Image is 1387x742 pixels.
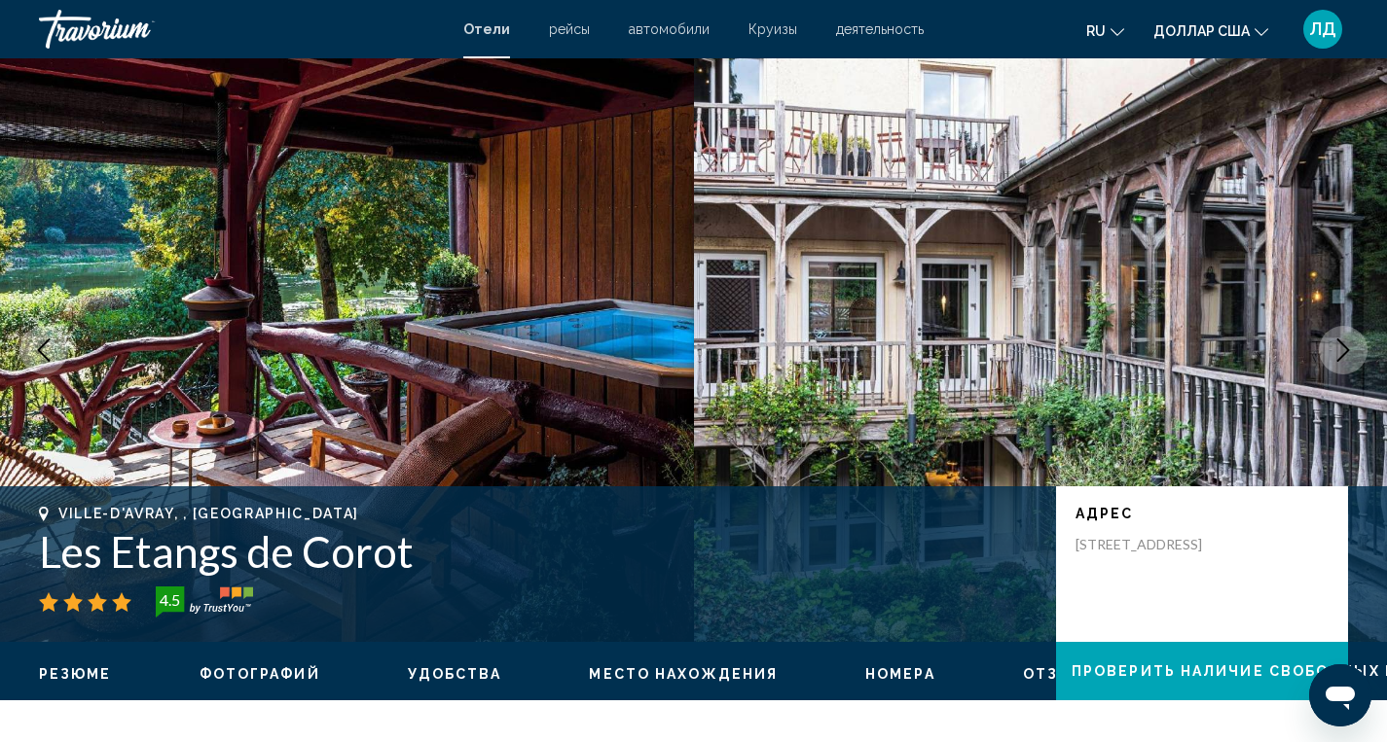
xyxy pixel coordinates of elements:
a: автомобили [629,21,710,37]
button: Изменить язык [1086,17,1124,45]
font: ЛД [1309,18,1336,39]
a: Травориум [39,10,444,49]
font: ru [1086,23,1106,39]
span: Номера [865,666,935,682]
span: Резюме [39,666,112,682]
img: trustyou-badge-hor.svg [156,586,253,618]
span: Удобства [408,666,502,682]
button: Фотографий [200,665,320,683]
button: Next image [1319,326,1368,374]
span: Фотографий [200,666,320,682]
p: [STREET_ADDRESS] [1076,536,1231,553]
iframe: Кнопка запуска окна обмена сообщениями [1309,664,1371,726]
a: рейсы [549,21,590,37]
a: деятельность [836,21,924,37]
span: Ville-D'avray, , [GEOGRAPHIC_DATA] [58,506,359,521]
a: Отели [463,21,510,37]
a: Круизы [748,21,797,37]
font: доллар США [1153,23,1250,39]
button: Previous image [19,326,68,374]
p: адрес [1076,506,1329,521]
button: Номера [865,665,935,683]
button: Резюме [39,665,112,683]
div: 4.5 [150,588,189,612]
button: Отзывы [1023,665,1100,683]
button: Изменить валюту [1153,17,1268,45]
span: Место нахождения [589,666,778,682]
button: Проверить наличие свободных мест [1056,642,1348,700]
button: Удобства [408,665,502,683]
button: Место нахождения [589,665,778,683]
h1: Les Etangs de Corot [39,526,1037,577]
button: Меню пользователя [1297,9,1348,50]
span: Отзывы [1023,666,1100,682]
